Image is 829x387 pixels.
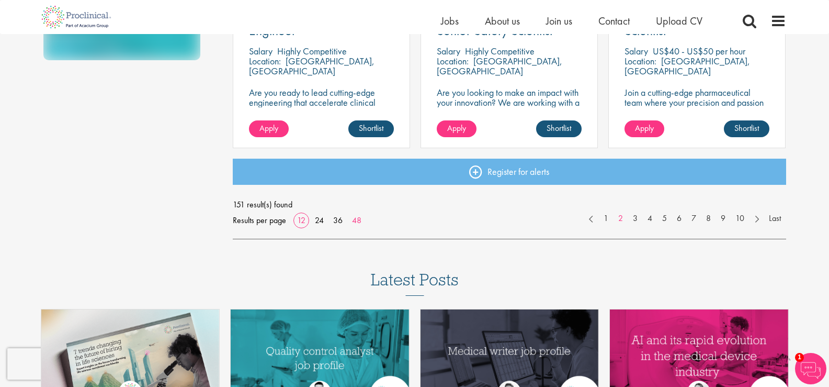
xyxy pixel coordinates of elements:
p: Are you looking to make an impact with your innovation? We are working with a well-established ph... [437,87,582,137]
p: [GEOGRAPHIC_DATA], [GEOGRAPHIC_DATA] [624,55,750,77]
a: Associate Safety Director & Senior Safety Scientist [437,11,582,37]
img: Chatbot [795,353,826,384]
a: Senior System Test Engineer [249,11,394,37]
a: 1 [598,213,614,225]
a: 6 [672,213,687,225]
a: 4 [642,213,657,225]
a: Contact [598,14,630,28]
span: Location: [437,55,469,67]
a: 5 [657,213,672,225]
a: 2 [613,213,628,225]
span: 1 [795,353,804,362]
p: Join a cutting-edge pharmaceutical team where your precision and passion for science will help sh... [624,87,769,127]
a: 24 [311,215,327,226]
a: Join us [546,14,572,28]
a: Apply [624,120,664,137]
a: Shortlist [348,120,394,137]
a: Last [764,213,786,225]
a: Upload CV [656,14,702,28]
span: Salary [437,45,460,57]
p: Are you ready to lead cutting-edge engineering that accelerate clinical breakthroughs in biotech? [249,87,394,117]
iframe: reCAPTCHA [7,348,141,380]
span: Location: [249,55,281,67]
a: Apply [437,120,476,137]
a: In-Vitro Senior Associate Scientist [624,11,769,37]
a: Shortlist [724,120,769,137]
span: Apply [259,123,278,134]
a: Shortlist [536,120,582,137]
p: Highly Competitive [277,45,347,57]
a: 8 [701,213,716,225]
a: About us [485,14,520,28]
span: 151 result(s) found [233,197,786,213]
span: Location: [624,55,656,67]
a: 7 [686,213,701,225]
a: 12 [293,215,309,226]
a: Register for alerts [233,159,786,185]
a: 48 [348,215,365,226]
h3: Latest Posts [371,271,459,296]
p: [GEOGRAPHIC_DATA], [GEOGRAPHIC_DATA] [249,55,374,77]
a: 36 [330,215,346,226]
p: Highly Competitive [465,45,535,57]
a: 3 [628,213,643,225]
p: US$40 - US$50 per hour [653,45,745,57]
p: [GEOGRAPHIC_DATA], [GEOGRAPHIC_DATA] [437,55,562,77]
span: Salary [624,45,648,57]
span: Results per page [233,213,286,228]
a: 9 [716,213,731,225]
a: 10 [730,213,749,225]
span: Apply [447,123,466,134]
span: Salary [249,45,272,57]
a: Jobs [441,14,459,28]
span: Apply [635,123,654,134]
a: Apply [249,120,289,137]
